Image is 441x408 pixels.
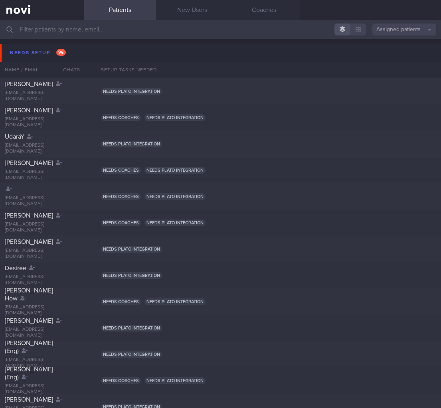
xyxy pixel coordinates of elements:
span: Needs plato integration [101,141,162,147]
span: Needs coaches [101,377,141,384]
span: Needs plato integration [144,193,206,200]
span: Needs plato integration [101,88,162,95]
span: [PERSON_NAME] How [5,287,53,302]
span: Needs coaches [101,114,141,121]
span: Needs coaches [101,167,141,174]
div: [EMAIL_ADDRESS][DOMAIN_NAME] [5,195,79,207]
span: Needs plato integration [101,246,162,253]
div: [EMAIL_ADDRESS][DOMAIN_NAME] [5,274,79,286]
span: Needs coaches [101,298,141,305]
div: [EMAIL_ADDRESS][DOMAIN_NAME] [5,304,79,316]
span: Needs plato integration [101,351,162,358]
span: [PERSON_NAME] [5,396,53,403]
div: [EMAIL_ADDRESS][DOMAIN_NAME] [5,383,79,395]
div: [EMAIL_ADDRESS][DOMAIN_NAME] [5,327,79,339]
span: Desiree [5,265,26,271]
span: [PERSON_NAME] [5,81,53,87]
span: Needs plato integration [101,272,162,279]
div: [EMAIL_ADDRESS][DOMAIN_NAME] [5,248,79,260]
span: Needs plato integration [144,298,206,305]
span: Needs coaches [101,193,141,200]
span: UdaraY [5,133,24,140]
span: [PERSON_NAME] (Eng) [5,366,53,381]
div: [EMAIL_ADDRESS][DOMAIN_NAME] [5,357,79,369]
div: Chats [52,62,84,78]
span: [PERSON_NAME] [5,318,53,324]
span: [PERSON_NAME] (Eng) [5,340,53,354]
div: [EMAIL_ADDRESS][DOMAIN_NAME] [5,90,79,102]
div: [EMAIL_ADDRESS][DOMAIN_NAME] [5,169,79,181]
span: [PERSON_NAME] [5,107,53,114]
span: Needs plato integration [144,377,206,384]
span: [PERSON_NAME] [5,212,53,219]
span: [PERSON_NAME] [5,160,53,166]
span: Needs plato integration [144,167,206,174]
span: [PERSON_NAME] [5,239,53,245]
div: [EMAIL_ADDRESS][DOMAIN_NAME] [5,143,79,155]
span: Needs coaches [101,220,141,226]
div: Needs setup [8,47,68,58]
div: [EMAIL_ADDRESS][DOMAIN_NAME] [5,116,79,128]
span: 96 [56,49,66,56]
button: Assigned patients [372,24,436,35]
div: [EMAIL_ADDRESS][DOMAIN_NAME] [5,222,79,233]
span: Needs plato integration [101,325,162,331]
div: Setup tasks needed [96,62,441,78]
span: Needs plato integration [144,220,206,226]
span: Needs plato integration [144,114,206,121]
